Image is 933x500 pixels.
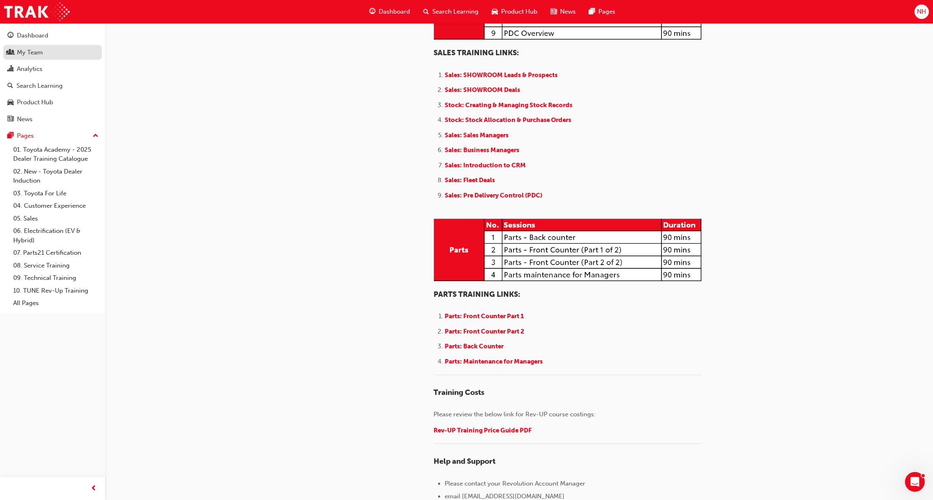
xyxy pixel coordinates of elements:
div: Dashboard [17,31,48,40]
span: Sales: Sales Managers [445,131,509,139]
span: NH [917,7,926,16]
a: 05. Sales [10,212,102,225]
span: Sales: Business Managers [445,146,519,154]
a: Sales: Fleet Deals ​ [445,176,504,184]
a: Parts: Front Counter Part 2 [445,328,537,335]
button: Pages [3,128,102,143]
span: Product Hub [501,7,537,16]
a: All Pages [10,297,102,310]
span: search-icon [423,7,429,17]
span: Parts: Back Counter [445,343,504,350]
span: SALES TRAINING LINKS: [434,48,519,57]
span: Sales: Pre Delivery Control (PDC) [445,192,542,199]
span: up-icon [93,131,98,141]
span: Please contact your Revolution Account Manager [445,480,585,487]
a: guage-iconDashboard [363,3,417,20]
span: prev-icon [91,484,97,494]
a: Product Hub [3,95,102,110]
span: News [560,7,576,16]
button: NH [914,5,929,19]
a: Dashboard [3,28,102,43]
a: Parts: Maintenance for Managers [445,358,550,365]
a: 10. TUNE Rev-Up Training [10,284,102,297]
div: Analytics [17,64,42,74]
a: 07. Parts21 Certification [10,246,102,259]
span: car-icon [7,99,14,106]
a: 02. New - Toyota Dealer Induction [10,165,102,187]
span: Parts: Front Counter Part 2 [445,328,524,335]
span: people-icon [7,49,14,56]
span: Dashboard [379,7,410,16]
span: news-icon [7,116,14,123]
a: 04. Customer Experience [10,200,102,212]
a: Parts: Back Counter [445,343,511,350]
span: Parts: Front Counter Part 1 [445,312,524,320]
span: guage-icon [369,7,375,17]
span: search-icon [7,82,13,90]
div: Product Hub [17,98,53,107]
iframe: Intercom live chat [905,472,925,492]
a: search-iconSearch Learning [417,3,485,20]
button: DashboardMy TeamAnalyticsSearch LearningProduct HubNews [3,26,102,128]
span: Search Learning [432,7,478,16]
span: chart-icon [7,66,14,73]
span: Help and Support [434,457,495,466]
a: Sales: Introduction to CRM [445,162,527,169]
div: News [17,115,33,124]
div: My Team [17,48,43,57]
a: Rev-UP Training Price Guide PDF [434,427,532,434]
a: Stock: Creating & Managing Stock Records [445,101,572,109]
div: Search Learning [16,81,63,91]
a: Sales: SHOWROOM Deals [445,86,522,94]
span: Parts: Maintenance for Managers [445,358,543,365]
a: 03. Toyota For Life [10,187,102,200]
a: 06. Electrification (EV & Hybrid) [10,225,102,246]
a: Sales: SHOWROOM Leads & Prospects [445,71,558,79]
span: Please review the below link for Rev-UP course costings: [434,411,595,418]
span: Training Costs [434,388,484,397]
a: Search Learning [3,78,102,94]
span: pages-icon [7,132,14,140]
span: email [EMAIL_ADDRESS][DOMAIN_NAME] [445,493,565,500]
span: car-icon [492,7,498,17]
div: Pages [17,131,34,141]
a: Analytics [3,61,102,77]
span: Sales: SHOWROOM Deals [445,86,520,94]
span: PARTS TRAINING LINKS: [434,290,520,299]
a: car-iconProduct Hub [485,3,544,20]
a: Stock: Stock Allocation & Purchase Orders [445,116,571,124]
a: News [3,112,102,127]
span: pages-icon [589,7,595,17]
span: guage-icon [7,32,14,40]
a: 09. Technical Training [10,272,102,284]
a: Sales: Pre Delivery Control (PDC) [445,192,544,199]
img: Trak [4,2,70,21]
a: news-iconNews [544,3,582,20]
a: Parts: Front Counter Part 1 [445,312,537,320]
a: pages-iconPages [582,3,622,20]
span: news-icon [551,7,557,17]
a: 08. Service Training [10,259,102,272]
span: Sales: Introduction to CRM [445,162,526,169]
a: My Team [3,45,102,60]
a: Sales: Sales Managers [445,131,510,139]
span: Pages [598,7,615,16]
a: 01. Toyota Academy - 2025 Dealer Training Catalogue [10,143,102,165]
a: Sales: Business Managers [445,146,521,154]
